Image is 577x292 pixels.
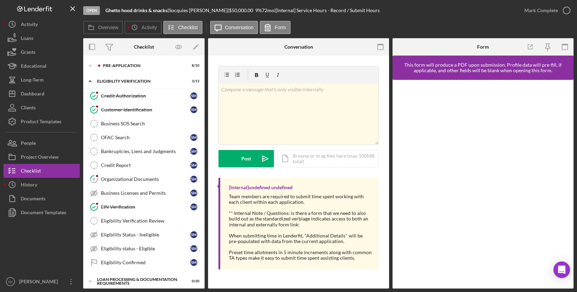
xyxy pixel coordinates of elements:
[3,206,80,219] button: Document Templates
[524,3,558,17] div: Mark Complete
[101,190,190,196] div: Business Licenses and Permits
[190,190,197,197] div: S M
[103,64,182,68] div: Pre-Application
[97,277,182,285] div: Loan Processing & Documentation Requirements
[87,242,201,256] a: Eligibility status - EligibleSM
[3,275,80,289] button: HK[PERSON_NAME]
[255,8,262,13] div: 9 %
[229,194,372,205] div: Team members are required to submit time spent working with each client within each application.
[229,210,372,227] div: ** Internal Note / Questions: is there a form that we need to also build out as the standardized ...
[101,135,190,140] div: OFAC Search
[141,25,157,30] label: Activity
[190,245,197,252] div: S M
[101,149,190,154] div: Bankruptcies, Liens and Judgments
[87,117,201,131] a: Business SOS Search
[477,44,489,50] div: Form
[396,62,570,73] div: This form will produce a PDF upon submission. Profile data will pre-fill, if applicable, and othe...
[21,206,66,221] div: Document Templates
[101,121,201,126] div: Business SOS Search
[105,7,167,13] b: Ghetto hood drinks & snacks
[187,64,199,68] div: 8 / 10
[190,231,197,238] div: S M
[190,106,197,113] div: S M
[229,250,372,261] div: Preset time allotments in 5 minute increments along with common TA types make it easy to submit t...
[21,192,45,207] div: Documents
[101,162,190,168] div: Credit Report
[134,44,154,50] div: Checklist
[101,204,190,210] div: EIN Verification
[101,232,190,237] div: Eligibility Status - Ineligible
[517,3,574,17] button: Mark Complete
[241,150,251,167] div: Post
[83,6,100,15] div: Open
[93,177,95,181] tspan: 8
[275,25,286,30] label: Form
[190,203,197,210] div: S M
[101,218,201,224] div: Eligibility Verification Review
[83,21,123,34] button: Overview
[190,92,197,99] div: S M
[87,131,201,144] a: OFAC SearchSM
[87,186,201,200] a: Business Licenses and PermitsSM
[260,21,291,34] button: Form
[225,25,254,30] label: Conversation
[190,176,197,183] div: S M
[178,25,198,30] label: Checklist
[262,8,274,13] div: 72 mo
[399,87,567,282] iframe: Lenderfit form
[101,260,190,265] div: Eligibility Confirmed
[190,134,197,141] div: S M
[284,44,313,50] div: Conversation
[3,192,80,206] button: Documents
[124,21,161,34] button: Activity
[218,150,274,167] button: Post
[187,279,199,283] div: 0 / 20
[229,233,372,244] div: When submitting time in Lenderfit, "Additional Details" will be pre-populated with data from the ...
[87,103,201,117] a: Customer IdentificationSM
[229,8,255,13] div: $50,000.00
[87,144,201,158] a: Bankruptcies, Liens and JudgmentsSM
[87,172,201,186] a: 8Organizational DocumentsSM
[210,21,258,34] button: Conversation
[87,214,201,228] a: Eligibility Verification Review
[97,79,182,83] div: Eligibility Verification
[87,89,201,103] a: Credit AuthorizationSM
[187,79,199,83] div: 3 / 13
[190,148,197,155] div: S M
[274,8,380,13] div: | [Internal] Service Hours - Record / Submit Hours
[87,200,201,214] a: EIN VerificationSM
